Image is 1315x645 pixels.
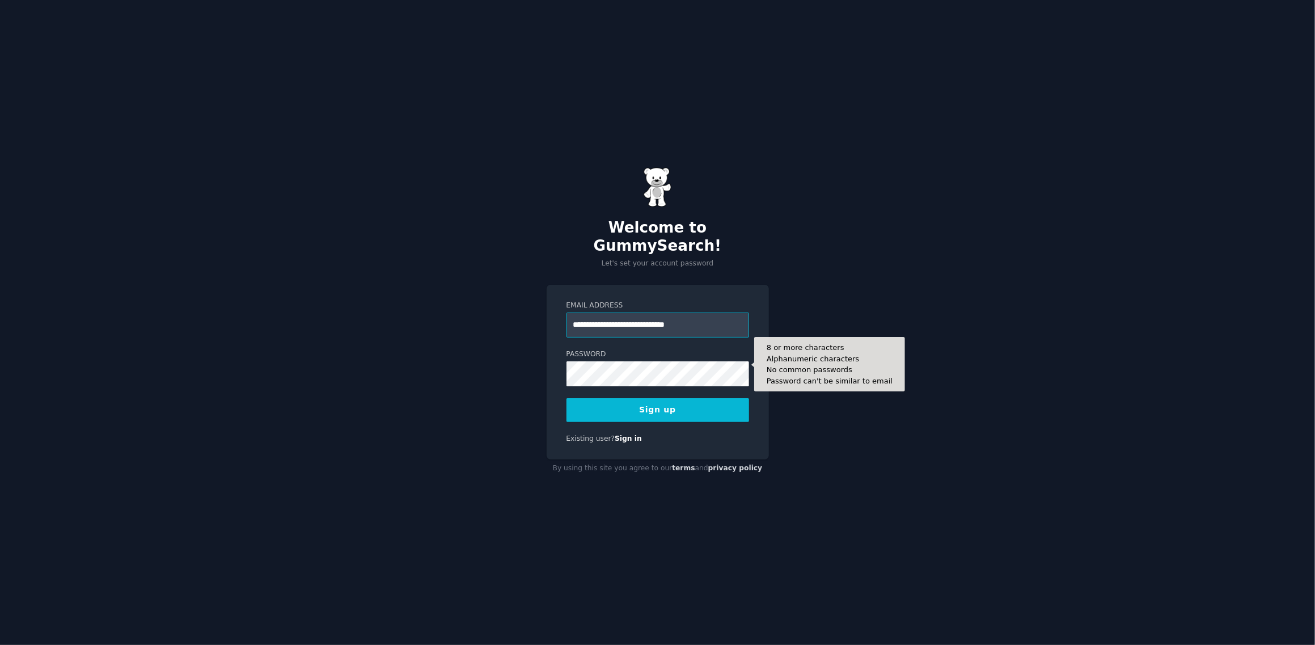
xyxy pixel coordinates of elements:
[566,301,749,311] label: Email Address
[566,435,615,442] span: Existing user?
[566,349,749,360] label: Password
[566,398,749,422] button: Sign up
[708,464,763,472] a: privacy policy
[615,435,642,442] a: Sign in
[672,464,695,472] a: terms
[547,219,769,255] h2: Welcome to GummySearch!
[547,459,769,478] div: By using this site you agree to our and
[547,259,769,269] p: Let's set your account password
[644,167,672,207] img: Gummy Bear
